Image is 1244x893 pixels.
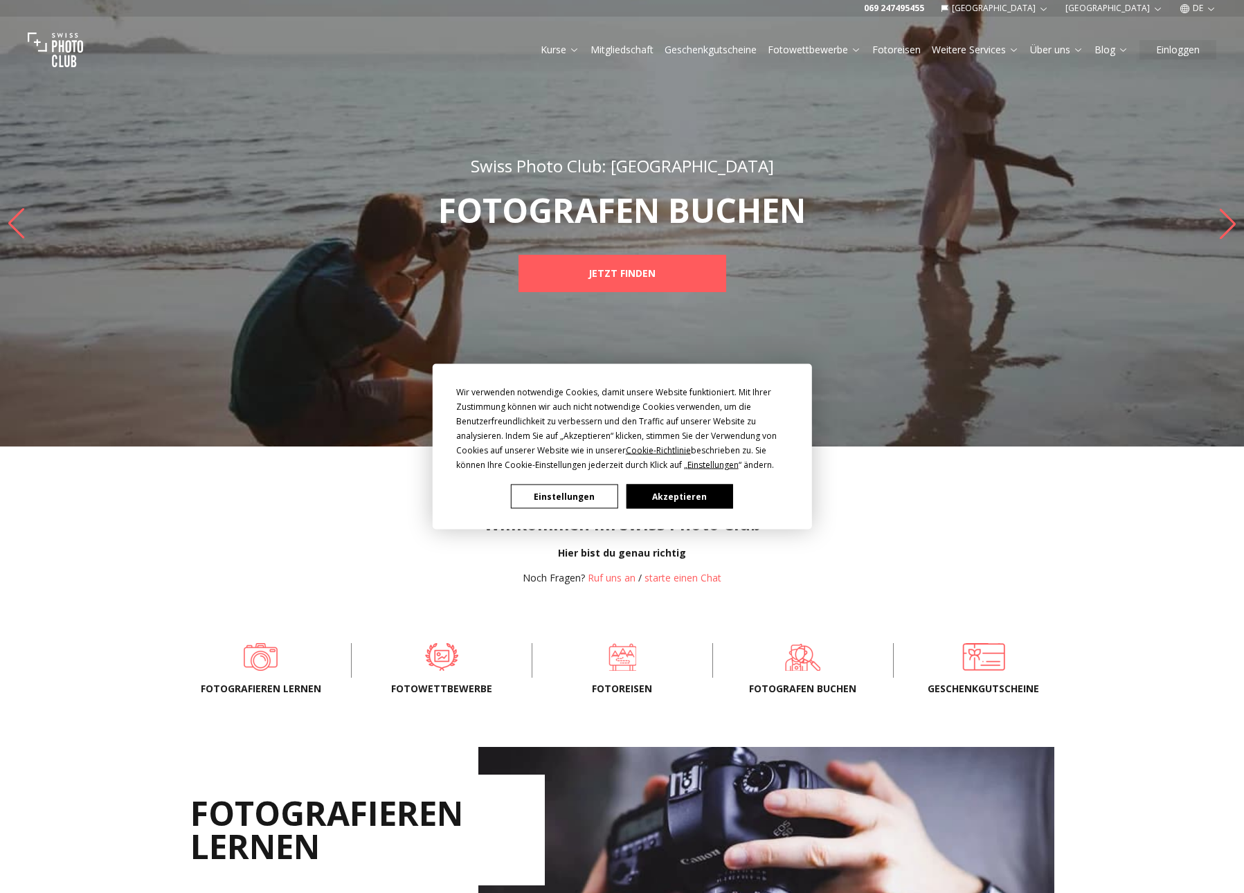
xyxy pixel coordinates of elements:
span: Einstellungen [687,459,739,471]
div: Wir verwenden notwendige Cookies, damit unsere Website funktioniert. Mit Ihrer Zustimmung können ... [456,385,788,472]
button: Einstellungen [511,485,618,509]
div: Cookie Consent Prompt [432,364,811,530]
button: Akzeptieren [626,485,732,509]
span: Cookie-Richtlinie [626,444,691,456]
